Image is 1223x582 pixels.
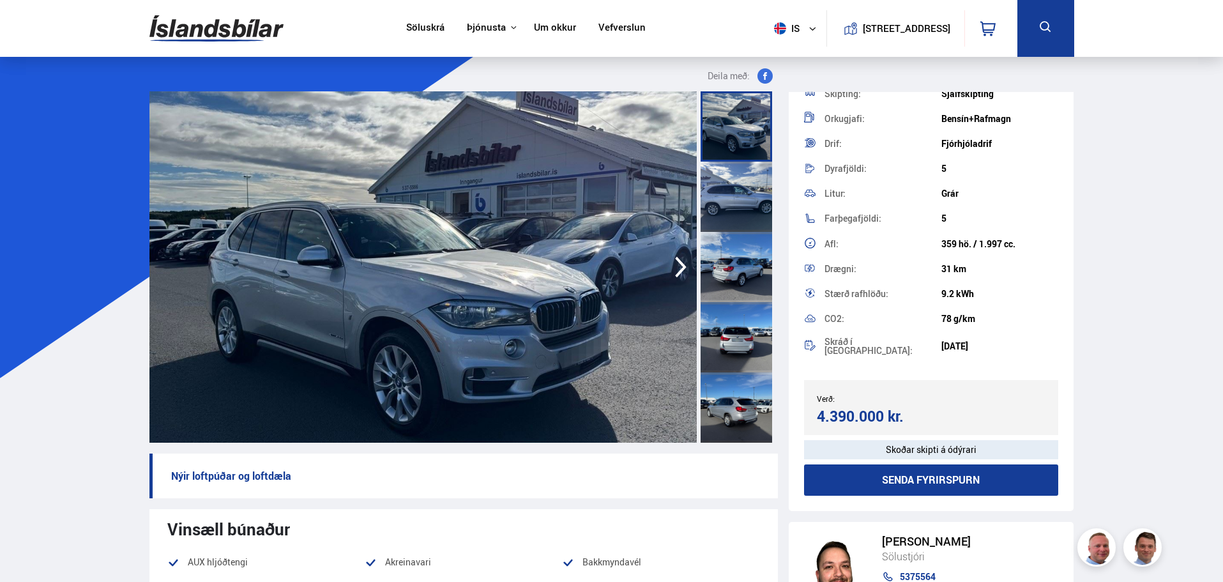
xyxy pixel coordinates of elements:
img: svg+xml;base64,PHN2ZyB4bWxucz0iaHR0cDovL3d3dy53My5vcmcvMjAwMC9zdmciIHdpZHRoPSI1MTIiIGhlaWdodD0iNT... [774,22,786,34]
div: Fjórhjóladrif [941,139,1058,149]
div: Vinsæll búnaður [167,519,760,539]
div: [DATE] [941,341,1058,351]
div: 78 g/km [941,314,1058,324]
div: Bensín+Rafmagn [941,114,1058,124]
div: Verð: [817,394,931,403]
button: Opna LiveChat spjallviðmót [10,5,49,43]
div: Sjálfskipting [941,89,1058,99]
div: Drægni: [824,264,941,273]
a: 5375564 [882,572,1043,582]
a: Söluskrá [406,22,444,35]
button: Senda fyrirspurn [804,464,1059,496]
a: Vefverslun [598,22,646,35]
span: Deila með: [708,68,750,84]
li: Akreinavari [365,555,562,570]
div: 5 [941,164,1058,174]
div: Skoðar skipti á ódýrari [804,440,1059,459]
img: siFngHWaQ9KaOqBr.png [1079,530,1118,569]
div: Litur: [824,189,941,198]
button: is [769,10,826,47]
a: Um okkur [534,22,576,35]
div: Farþegafjöldi: [824,214,941,223]
div: [PERSON_NAME] [882,535,1043,548]
div: Grár [941,188,1058,199]
button: Deila með: [703,68,778,84]
button: Þjónusta [467,22,506,34]
div: Drif: [824,139,941,148]
span: is [769,22,801,34]
div: Dyrafjöldi: [824,164,941,173]
li: Bakkmyndavél [562,555,759,570]
p: Nýir loftpúðar og loftdæla [149,454,778,498]
button: [STREET_ADDRESS] [868,23,946,34]
div: Skipting: [824,89,941,98]
div: 9.2 kWh [941,289,1058,299]
div: Stærð rafhlöðu: [824,289,941,298]
div: 359 hö. / 1.997 cc. [941,239,1058,249]
div: 31 km [941,264,1058,274]
img: G0Ugv5HjCgRt.svg [149,8,284,49]
div: Orkugjafi: [824,114,941,123]
li: AUX hljóðtengi [167,555,365,570]
div: Skráð í [GEOGRAPHIC_DATA]: [824,337,941,355]
div: 5 [941,213,1058,224]
div: Afl: [824,240,941,249]
a: [STREET_ADDRESS] [833,10,957,47]
div: CO2: [824,314,941,323]
img: FbJEzSuNWCJXmdc-.webp [1125,530,1164,569]
div: Sölustjóri [882,548,1043,565]
img: 3574043.jpeg [149,91,697,443]
div: 4.390.000 kr. [817,408,927,425]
